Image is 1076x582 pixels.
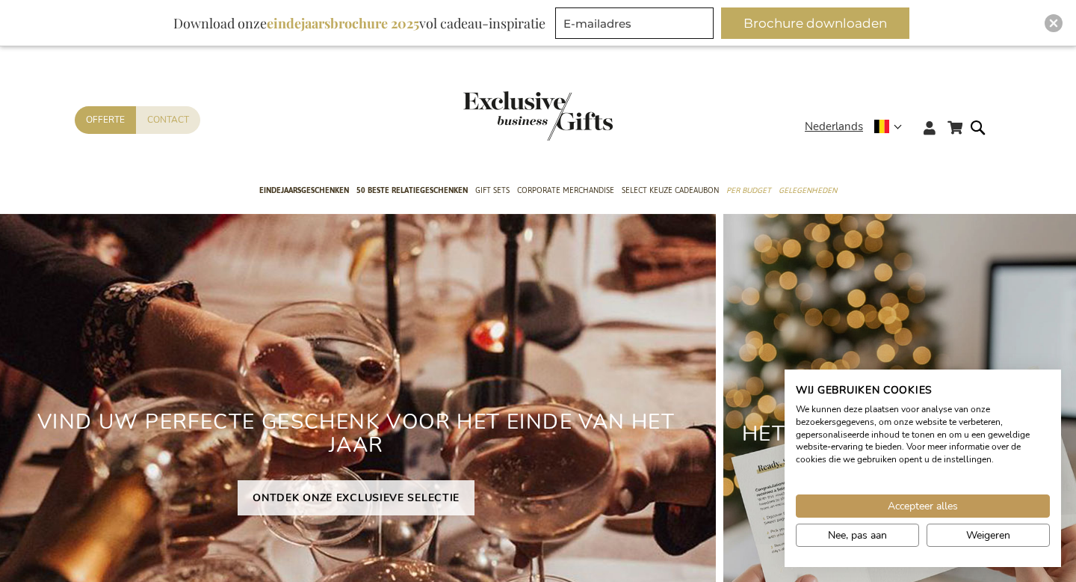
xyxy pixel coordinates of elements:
form: marketing offers and promotions [555,7,718,43]
div: Download onze vol cadeau-inspiratie [167,7,552,39]
img: Close [1049,19,1058,28]
span: Gift Sets [475,183,510,198]
span: Accepteer alles [888,498,958,514]
span: Select Keuze Cadeaubon [622,183,719,198]
p: We kunnen deze plaatsen voor analyse van onze bezoekersgegevens, om onze website te verbeteren, g... [796,403,1050,466]
span: Gelegenheden [779,183,837,198]
b: eindejaarsbrochure 2025 [267,14,419,32]
span: Nederlands [805,118,863,135]
div: Nederlands [805,118,912,135]
span: Weigeren [966,527,1010,543]
span: 50 beste relatiegeschenken [356,183,468,198]
span: Nee, pas aan [828,527,887,543]
a: Offerte [75,106,136,134]
a: ONTDEK ONZE EXCLUSIEVE SELECTIE [238,480,474,515]
span: Per Budget [726,183,771,198]
span: Corporate Merchandise [517,183,614,198]
button: Alle cookies weigeren [927,524,1050,547]
a: store logo [463,91,538,141]
a: Contact [136,106,200,134]
div: Close [1045,14,1063,32]
button: Brochure downloaden [721,7,909,39]
input: E-mailadres [555,7,714,39]
button: Pas cookie voorkeuren aan [796,524,919,547]
img: Exclusive Business gifts logo [463,91,613,141]
span: Eindejaarsgeschenken [259,183,349,198]
button: Accepteer alle cookies [796,494,1050,518]
h2: Wij gebruiken cookies [796,384,1050,397]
